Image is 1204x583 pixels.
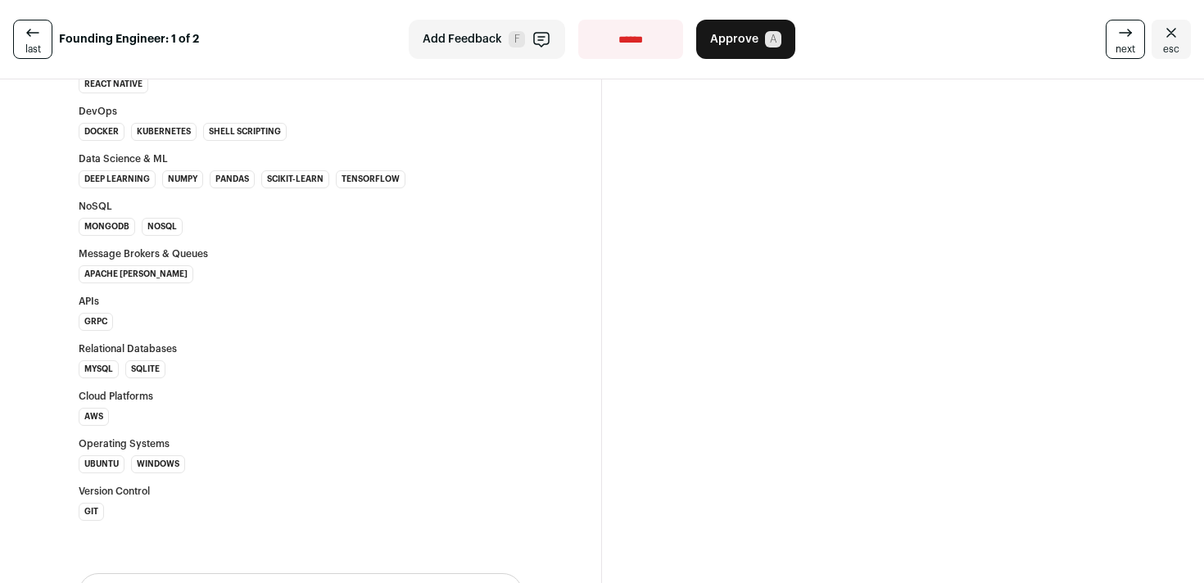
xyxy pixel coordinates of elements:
[79,201,523,211] h3: NoSQL
[79,313,113,331] li: gRPC
[79,75,148,93] li: React Native
[765,31,781,47] span: A
[79,391,523,401] h3: Cloud Platforms
[79,249,523,259] h3: Message Brokers & Queues
[423,31,502,47] span: Add Feedback
[131,455,185,473] li: Windows
[1106,20,1145,59] a: next
[79,154,523,164] h3: Data Science & ML
[79,344,523,354] h3: Relational Databases
[25,43,41,56] span: last
[210,170,255,188] li: Pandas
[1163,43,1179,56] span: esc
[79,503,104,521] li: Git
[79,123,124,141] li: Docker
[261,170,329,188] li: Scikit-Learn
[13,20,52,59] a: last
[79,218,135,236] li: MongoDB
[79,455,124,473] li: Ubuntu
[131,123,197,141] li: Kubernetes
[162,170,203,188] li: NumPy
[710,31,758,47] span: Approve
[336,170,405,188] li: TensorFlow
[509,31,525,47] span: F
[79,486,523,496] h3: Version Control
[79,360,119,378] li: MySQL
[79,296,523,306] h3: APIs
[79,439,523,449] h3: Operating Systems
[59,31,199,47] strong: Founding Engineer: 1 of 2
[142,218,183,236] li: NoSQL
[696,20,795,59] button: Approve A
[79,106,523,116] h3: DevOps
[79,170,156,188] li: Deep Learning
[409,20,565,59] button: Add Feedback F
[1116,43,1135,56] span: next
[203,123,287,141] li: Shell Scripting
[125,360,165,378] li: SQLite
[79,265,193,283] li: Apache [PERSON_NAME]
[79,408,109,426] li: AWS
[1152,20,1191,59] a: Close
